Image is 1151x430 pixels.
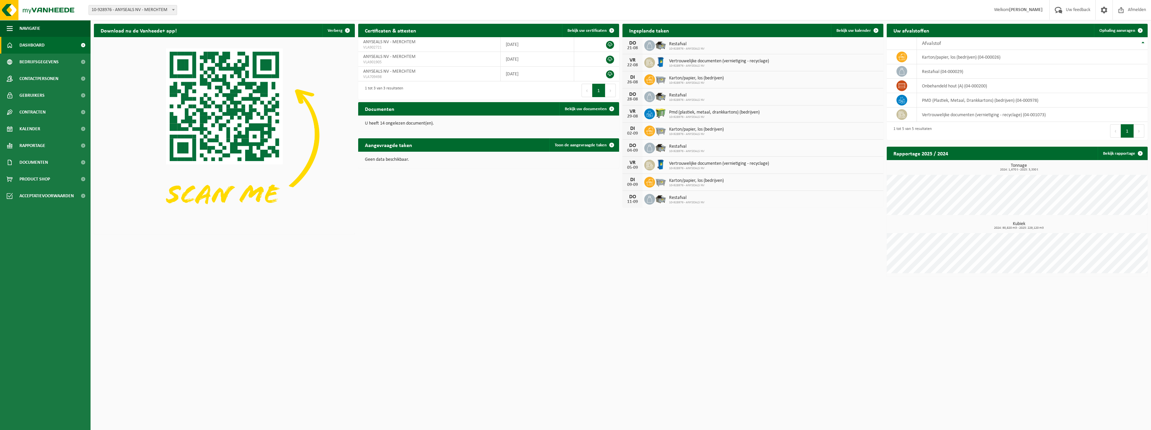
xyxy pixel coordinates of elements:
[363,60,495,65] span: VLA901905
[626,97,639,102] div: 28-08
[669,195,705,201] span: Restafval
[567,28,607,33] span: Bekijk uw certificaten
[1134,124,1144,138] button: Next
[363,45,495,50] span: VLA902721
[1099,28,1135,33] span: Ophaling aanvragen
[626,63,639,68] div: 22-08
[501,37,574,52] td: [DATE]
[669,64,769,68] span: 10-928976 - ANYSEALS NV
[626,160,639,165] div: VR
[19,87,45,104] span: Gebruikers
[89,5,177,15] span: 10-928976 - ANYSEALS NV - MERCHTEM
[917,64,1148,79] td: restafval (04-000029)
[19,70,58,87] span: Contactpersonen
[922,41,941,46] span: Afvalstof
[669,161,769,166] span: Vertrouwelijke documenten (vernietiging - recyclage)
[669,184,724,188] span: 10-928976 - ANYSEALS NV
[836,28,871,33] span: Bekijk uw kalender
[626,75,639,80] div: DI
[669,110,760,115] span: Pmd (plastiek, metaal, drankkartons) (bedrijven)
[1094,24,1147,37] a: Ophaling aanvragen
[890,168,1148,171] span: 2024: 1,670 t - 2025: 3,330 t
[655,125,666,136] img: WB-2500-GAL-GY-01
[669,166,769,170] span: 10-928976 - ANYSEALS NV
[655,159,666,170] img: WB-0240-HPE-BE-09
[669,132,724,136] span: 10-928976 - ANYSEALS NV
[669,144,705,149] span: Restafval
[917,79,1148,93] td: onbehandeld hout (A) (04-000200)
[358,24,423,37] h2: Certificaten & attesten
[626,165,639,170] div: 05-09
[669,98,705,102] span: 10-928976 - ANYSEALS NV
[890,124,932,138] div: 1 tot 5 van 5 resultaten
[890,222,1148,230] h3: Kubiek
[19,121,40,137] span: Kalender
[555,143,607,147] span: Toon de aangevraagde taken
[626,131,639,136] div: 02-09
[358,102,401,115] h2: Documenten
[626,143,639,148] div: DO
[626,80,639,85] div: 26-08
[562,24,618,37] a: Bekijk uw certificaten
[1009,7,1043,12] strong: [PERSON_NAME]
[94,37,355,233] img: Download de VHEPlus App
[917,93,1148,107] td: PMD (Plastiek, Metaal, Drankkartons) (bedrijven) (04-000978)
[917,50,1148,64] td: karton/papier, los (bedrijven) (04-000026)
[626,92,639,97] div: DO
[605,84,616,97] button: Next
[655,193,666,204] img: WB-5000-GAL-GY-01
[626,194,639,200] div: DO
[19,37,45,54] span: Dashboard
[655,176,666,187] img: WB-2500-GAL-GY-01
[626,114,639,119] div: 29-08
[1098,147,1147,160] a: Bekijk rapportage
[887,24,936,37] h2: Uw afvalstoffen
[669,59,769,64] span: Vertrouwelijke documenten (vernietiging - recyclage)
[501,67,574,81] td: [DATE]
[655,142,666,153] img: WB-5000-GAL-GY-01
[19,171,50,188] span: Product Shop
[669,42,705,47] span: Restafval
[94,24,183,37] h2: Download nu de Vanheede+ app!
[626,148,639,153] div: 04-09
[669,178,724,184] span: Karton/papier, los (bedrijven)
[363,69,416,74] span: ANYSEALS NV - MERCHTEM
[626,126,639,131] div: DI
[669,149,705,153] span: 10-928976 - ANYSEALS NV
[626,183,639,187] div: 09-09
[655,90,666,102] img: WB-5000-GAL-GY-01
[626,177,639,183] div: DI
[365,157,612,162] p: Geen data beschikbaar.
[655,73,666,85] img: WB-2500-GAL-GY-01
[19,54,59,70] span: Bedrijfsgegevens
[19,137,45,154] span: Rapportage
[362,83,403,98] div: 1 tot 3 van 3 resultaten
[559,102,618,116] a: Bekijk uw documenten
[622,24,676,37] h2: Ingeplande taken
[669,201,705,205] span: 10-928976 - ANYSEALS NV
[328,28,342,33] span: Verberg
[669,47,705,51] span: 10-928976 - ANYSEALS NV
[669,81,724,85] span: 10-928976 - ANYSEALS NV
[1110,124,1121,138] button: Previous
[549,138,618,152] a: Toon de aangevraagde taken
[626,46,639,51] div: 21-08
[1121,124,1134,138] button: 1
[655,39,666,51] img: WB-5000-GAL-GY-01
[19,20,40,37] span: Navigatie
[363,54,416,59] span: ANYSEALS NV - MERCHTEM
[887,147,955,160] h2: Rapportage 2025 / 2024
[626,109,639,114] div: VR
[669,115,760,119] span: 10-928976 - ANYSEALS NV
[19,104,46,121] span: Contracten
[19,188,74,204] span: Acceptatievoorwaarden
[363,40,416,45] span: ANYSEALS NV - MERCHTEM
[626,58,639,63] div: VR
[890,226,1148,230] span: 2024: 90,820 m3 - 2025: 229,120 m3
[669,93,705,98] span: Restafval
[626,200,639,204] div: 11-09
[565,107,607,111] span: Bekijk uw documenten
[363,74,495,80] span: VLA709498
[626,41,639,46] div: DO
[655,56,666,68] img: WB-0240-HPE-BE-09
